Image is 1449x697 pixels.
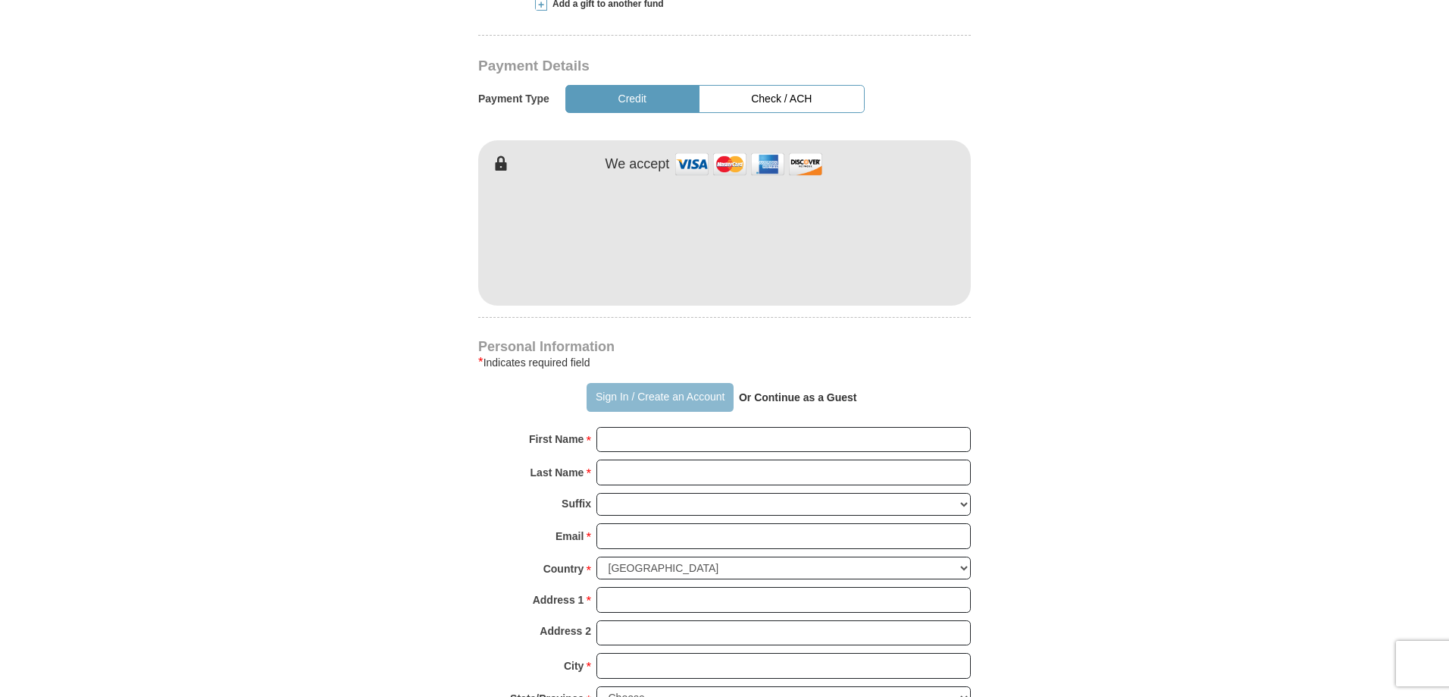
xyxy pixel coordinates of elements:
strong: Suffix [562,493,591,514]
strong: City [564,655,584,677]
div: Indicates required field [478,353,971,372]
strong: Last Name [530,462,584,483]
strong: First Name [529,429,584,450]
h3: Payment Details [478,58,865,75]
h4: Personal Information [478,341,971,353]
button: Sign In / Create an Account [587,383,733,412]
h4: We accept [606,156,670,173]
img: credit cards accepted [673,148,825,181]
button: Credit [565,85,699,113]
strong: Address 2 [540,620,591,642]
h5: Payment Type [478,93,549,105]
strong: Country [543,558,584,579]
strong: Email [556,526,584,547]
strong: Address 1 [533,589,584,611]
strong: Or Continue as a Guest [739,391,857,403]
button: Check / ACH [699,85,865,113]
